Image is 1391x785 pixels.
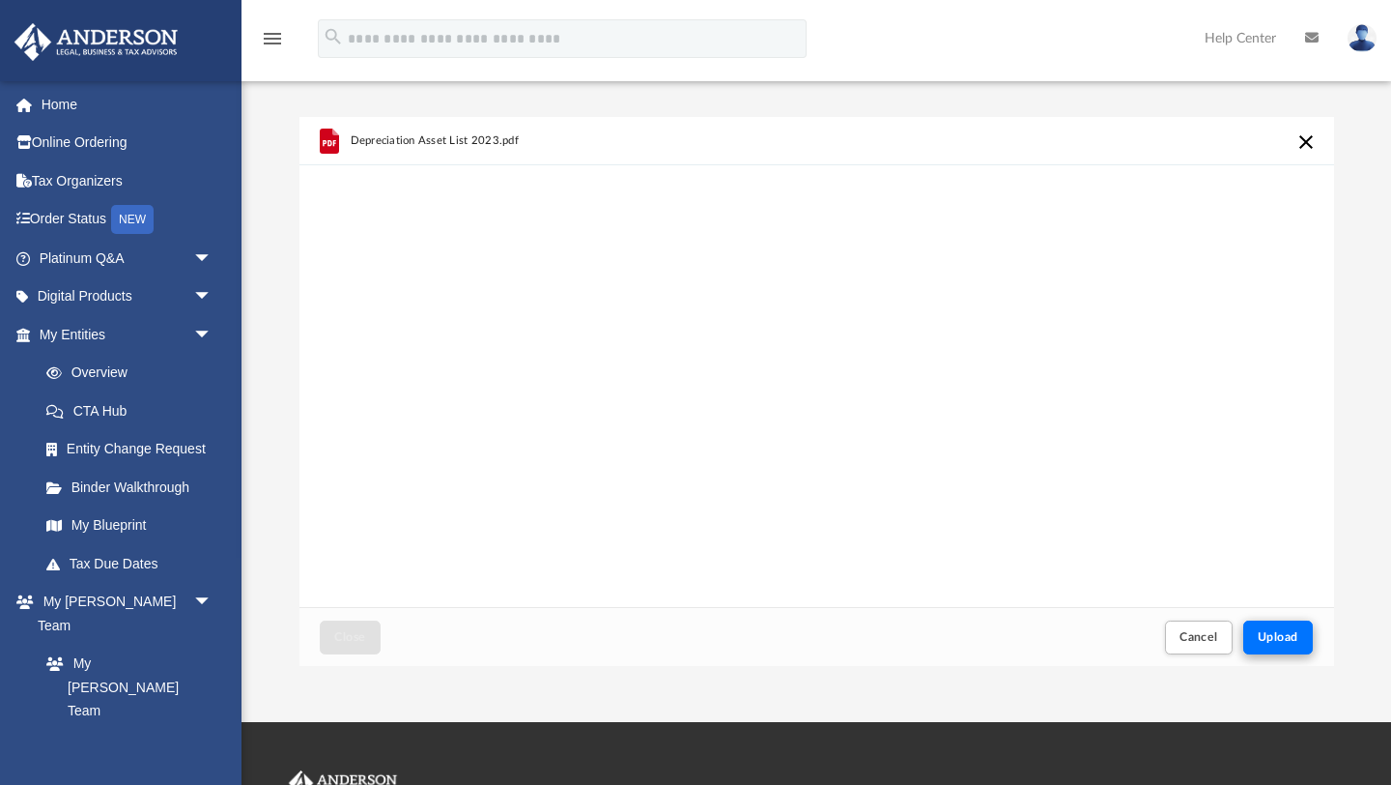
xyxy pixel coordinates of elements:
[14,239,241,277] a: Platinum Q&Aarrow_drop_down
[14,277,241,316] a: Digital Productsarrow_drop_down
[14,161,241,200] a: Tax Organizers
[14,583,232,645] a: My [PERSON_NAME] Teamarrow_drop_down
[334,631,365,643] span: Close
[350,134,518,147] span: Depreciation Asset List 2023.pdf
[261,37,284,50] a: menu
[27,645,222,731] a: My [PERSON_NAME] Team
[1294,131,1318,154] button: Cancel this upload
[299,117,1334,608] div: grid
[1165,621,1233,654] button: Cancel
[193,277,232,317] span: arrow_drop_down
[27,468,241,507] a: Binder Walkthrough
[1348,24,1377,52] img: User Pic
[193,239,232,278] span: arrow_drop_down
[1179,631,1218,643] span: Cancel
[193,315,232,355] span: arrow_drop_down
[27,354,241,392] a: Overview
[14,315,241,354] a: My Entitiesarrow_drop_down
[27,507,232,545] a: My Blueprint
[27,544,241,583] a: Tax Due Dates
[299,117,1334,667] div: Upload
[320,621,380,654] button: Close
[193,583,232,623] span: arrow_drop_down
[1258,631,1298,643] span: Upload
[27,392,241,430] a: CTA Hub
[261,27,284,50] i: menu
[14,124,241,162] a: Online Ordering
[9,23,184,61] img: Anderson Advisors Platinum Portal
[323,26,344,47] i: search
[14,200,241,240] a: Order StatusNEW
[1243,621,1313,654] button: Upload
[111,205,154,234] div: NEW
[27,430,241,469] a: Entity Change Request
[14,85,241,124] a: Home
